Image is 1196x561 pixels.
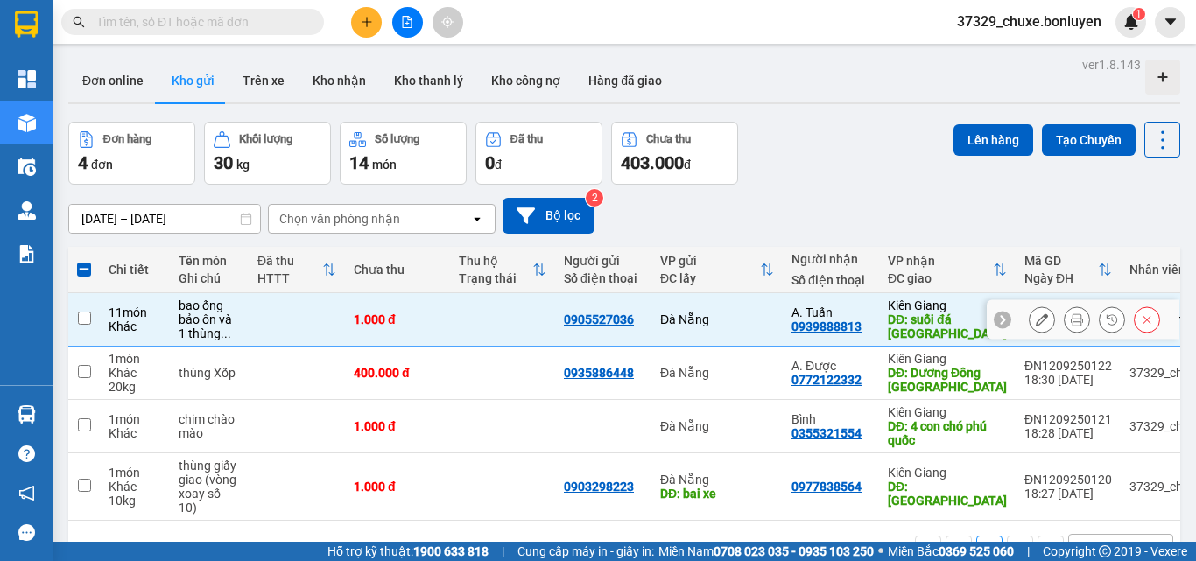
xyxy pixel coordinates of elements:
[299,60,380,102] button: Kho nhận
[459,271,532,285] div: Trạng thái
[953,124,1033,156] button: Lên hàng
[68,60,158,102] button: Đơn online
[351,7,382,38] button: plus
[517,542,654,561] span: Cung cấp máy in - giấy in:
[658,542,874,561] span: Miền Nam
[109,366,161,380] div: Khác
[888,254,993,268] div: VP nhận
[660,419,774,433] div: Đà Nẵng
[1148,542,1162,556] svg: open
[1024,473,1112,487] div: ĐN1209250120
[69,205,260,233] input: Select a date range.
[380,60,477,102] button: Kho thanh lý
[441,16,454,28] span: aim
[791,373,862,387] div: 0772122332
[179,271,240,285] div: Ghi chú
[621,152,684,173] span: 403.000
[510,133,543,145] div: Đã thu
[888,298,1007,312] div: Kiên Giang
[564,312,634,326] div: 0905527036
[96,12,303,32] input: Tìm tên, số ĐT hoặc mã đơn
[18,158,36,176] img: warehouse-icon
[109,319,161,333] div: Khác
[888,466,1007,480] div: Kiên Giang
[73,16,85,28] span: search
[939,544,1014,558] strong: 0369 525 060
[1016,247,1121,293] th: Toggle SortBy
[1024,412,1112,426] div: ĐN1209250121
[18,201,36,220] img: warehouse-icon
[354,480,441,494] div: 1.000 đ
[1155,7,1185,38] button: caret-down
[179,366,240,380] div: thùng Xốp
[279,210,400,228] div: Chọn văn phòng nhận
[239,133,292,145] div: Khối lượng
[502,542,504,561] span: |
[109,494,161,508] div: 10 kg
[354,312,441,326] div: 1.000 đ
[660,473,774,487] div: Đà Nẵng
[1027,542,1030,561] span: |
[354,419,441,433] div: 1.000 đ
[109,426,161,440] div: Khác
[1145,60,1180,95] div: Tạo kho hàng mới
[475,122,602,185] button: Đã thu0đ
[236,158,250,172] span: kg
[401,16,413,28] span: file-add
[18,114,36,132] img: warehouse-icon
[477,60,574,102] button: Kho công nợ
[1136,8,1142,20] span: 1
[349,152,369,173] span: 14
[564,480,634,494] div: 0903298223
[660,366,774,380] div: Đà Nẵng
[791,273,870,287] div: Số điện thoại
[450,247,555,293] th: Toggle SortBy
[18,524,35,541] span: message
[791,305,870,319] div: A. Tuấn
[354,366,441,380] div: 400.000 đ
[1042,124,1136,156] button: Tạo Chuyến
[791,412,870,426] div: Bình
[485,152,495,173] span: 0
[1024,271,1098,285] div: Ngày ĐH
[18,485,35,501] span: notification
[586,189,603,207] sup: 2
[375,133,419,145] div: Số lượng
[660,312,774,326] div: Đà Nẵng
[1080,540,1134,557] div: 10 / trang
[15,11,38,38] img: logo-vxr
[158,60,229,102] button: Kho gửi
[340,122,467,185] button: Số lượng14món
[714,544,874,558] strong: 0708 023 035 - 0935 103 250
[879,247,1016,293] th: Toggle SortBy
[1133,8,1145,20] sup: 1
[791,426,862,440] div: 0355321554
[660,271,760,285] div: ĐC lấy
[651,247,783,293] th: Toggle SortBy
[392,7,423,38] button: file-add
[470,212,484,226] svg: open
[18,70,36,88] img: dashboard-icon
[1029,306,1055,333] div: Sửa đơn hàng
[204,122,331,185] button: Khối lượng30kg
[109,305,161,319] div: 11 món
[564,254,643,268] div: Người gửi
[646,133,691,145] div: Chưa thu
[109,263,161,277] div: Chi tiết
[433,7,463,38] button: aim
[888,271,993,285] div: ĐC giao
[888,312,1007,340] div: DĐ: suối đá phú quốc
[214,152,233,173] span: 30
[503,198,594,234] button: Bộ lọc
[179,298,240,340] div: bao ống bảo ôn và 1 thùng giấy
[354,263,441,277] div: Chưa thu
[943,11,1115,32] span: 37329_chuxe.bonluyen
[103,133,151,145] div: Đơn hàng
[91,158,113,172] span: đơn
[564,271,643,285] div: Số điện thoại
[1024,487,1112,501] div: 18:27 [DATE]
[361,16,373,28] span: plus
[221,326,231,340] span: ...
[109,352,161,366] div: 1 món
[660,487,774,501] div: DĐ: bai xe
